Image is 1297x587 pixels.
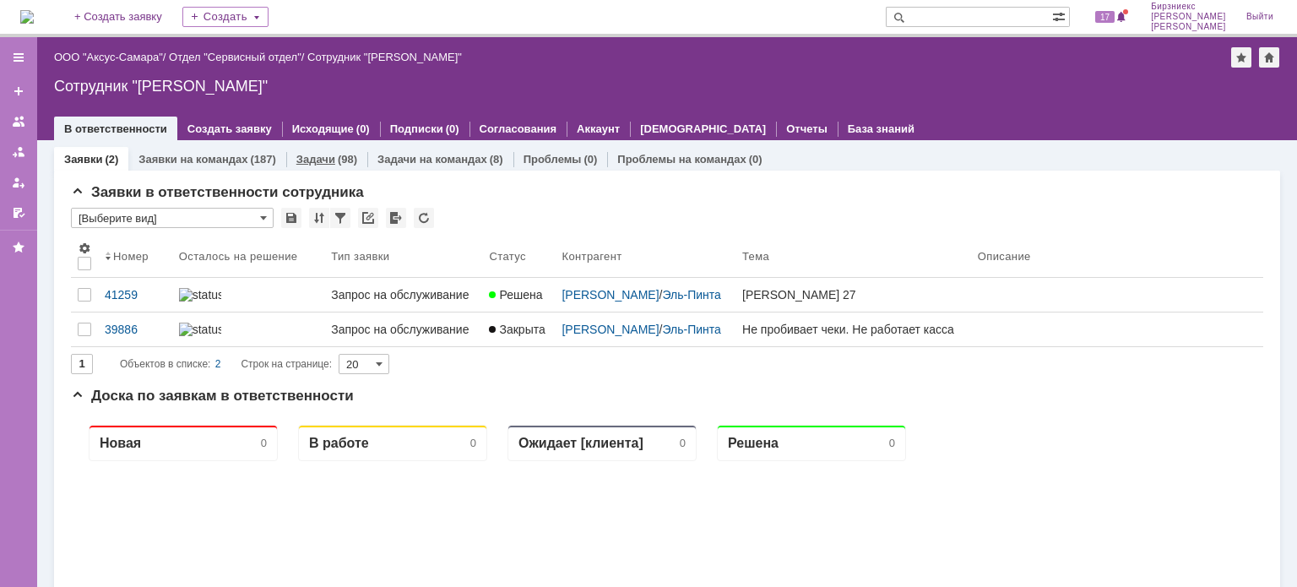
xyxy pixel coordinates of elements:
a: Эль-Пинта [662,323,720,336]
div: Сотрудник "[PERSON_NAME]" [54,78,1280,95]
div: Новая [29,24,70,40]
span: Расширенный поиск [1052,8,1069,24]
span: Доска по заявкам в ответственности [71,388,354,404]
a: [PERSON_NAME] [562,288,659,302]
a: Заявки [64,153,102,166]
img: statusbar-100 (1).png [179,288,221,302]
a: [PERSON_NAME] 27 [735,278,971,312]
a: Согласования [480,122,557,135]
span: Заявки в ответственности сотрудника [71,184,364,200]
a: Отдел "Сервисный отдел" [169,51,301,63]
a: Заявки на командах [138,153,247,166]
span: 17 [1095,11,1115,23]
a: statusbar-100 (1).png [172,278,324,312]
div: Запрос на обслуживание [331,323,475,336]
a: 41259 [98,278,172,312]
a: Эль-Пинта [662,288,720,302]
div: Описание [978,250,1031,263]
a: Решена [482,278,555,312]
div: (0) [749,153,762,166]
a: Проблемы на командах [617,153,746,166]
a: [PERSON_NAME] [562,323,659,336]
span: Решена [489,288,542,302]
a: Заявки в моей ответственности [5,139,32,166]
i: Строк на странице: [120,354,332,374]
a: Запрос на обслуживание [324,278,482,312]
div: Тема [742,250,769,263]
span: Закрыта [489,323,545,336]
a: ООО "Аксус-Самара" [54,51,163,63]
th: Контрагент [555,235,735,278]
div: (2) [105,153,118,166]
div: (8) [490,153,503,166]
div: / [562,323,729,336]
div: Статус [489,250,525,263]
span: Бирзниекс [1151,2,1226,12]
div: Сделать домашней страницей [1259,47,1279,68]
a: Аккаунт [577,122,620,135]
div: Сортировка... [309,208,329,228]
a: Перейти на домашнюю страницу [20,10,34,24]
th: Статус [482,235,555,278]
img: logo [20,10,34,24]
span: Настройки [78,242,91,255]
div: 0 [818,25,824,38]
div: Обновлять список [414,208,434,228]
div: В работе [238,24,298,40]
a: Проблемы [524,153,582,166]
a: 39886 [98,313,172,346]
div: (0) [446,122,459,135]
a: Закрыта [482,313,555,346]
th: Осталось на решение [172,235,324,278]
th: Тема [735,235,971,278]
a: Мои заявки [5,169,32,196]
div: 0 [399,25,405,38]
div: / [562,288,729,302]
div: Сохранить вид [281,208,301,228]
div: Создать [182,7,269,27]
a: Создать заявку [5,78,32,105]
div: / [54,51,169,63]
a: statusbar-100 (1).png [172,313,324,346]
div: (187) [250,153,275,166]
div: 0 [609,25,615,38]
span: [PERSON_NAME] [1151,22,1226,32]
th: Номер [98,235,172,278]
div: (98) [338,153,357,166]
a: Мои согласования [5,199,32,226]
div: Добавить в избранное [1231,47,1251,68]
a: Не пробивает чеки. Не работает касса [735,313,971,346]
div: Номер [113,250,149,263]
a: [DEMOGRAPHIC_DATA] [640,122,766,135]
div: 0 [190,25,196,38]
a: Заявки на командах [5,108,32,135]
span: Объектов в списке: [120,358,210,370]
a: В ответственности [64,122,167,135]
a: Запрос на обслуживание [324,313,482,346]
a: Исходящие [292,122,354,135]
div: 41259 [105,288,166,302]
div: (0) [583,153,597,166]
span: [PERSON_NAME] [1151,12,1226,22]
div: 39886 [105,323,166,336]
div: Контрагент [562,250,621,263]
div: [PERSON_NAME] 27 [742,288,964,302]
a: Задачи [296,153,335,166]
a: Задачи на командах [377,153,487,166]
th: Тип заявки [324,235,482,278]
a: База знаний [848,122,914,135]
a: Создать заявку [187,122,272,135]
div: Тип заявки [331,250,389,263]
div: 2 [215,354,221,374]
div: Скопировать ссылку на список [358,208,378,228]
div: Экспорт списка [386,208,406,228]
div: Запрос на обслуживание [331,288,475,302]
a: Отчеты [786,122,828,135]
div: Не пробивает чеки. Не работает касса [742,323,964,336]
div: (0) [356,122,370,135]
div: Осталось на решение [179,250,298,263]
div: Ожидает [клиента] [448,24,573,40]
div: / [169,51,307,63]
div: Фильтрация... [330,208,350,228]
img: statusbar-100 (1).png [179,323,221,336]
